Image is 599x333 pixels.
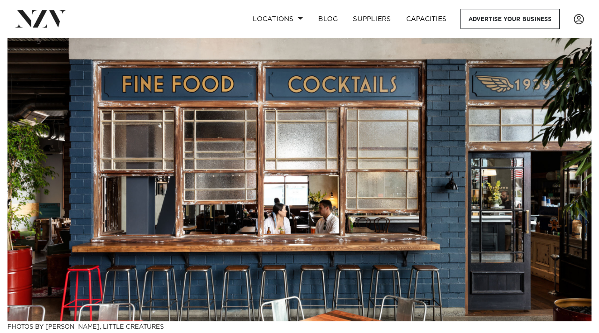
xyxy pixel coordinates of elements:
[399,9,454,29] a: Capacities
[245,9,311,29] a: Locations
[460,9,560,29] a: Advertise your business
[7,321,592,331] h3: Photos by [PERSON_NAME], Little Creatures
[15,10,66,27] img: nzv-logo.png
[311,9,345,29] a: BLOG
[7,38,592,321] img: 27 of the Best Auckland Bar Venues
[345,9,398,29] a: SUPPLIERS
